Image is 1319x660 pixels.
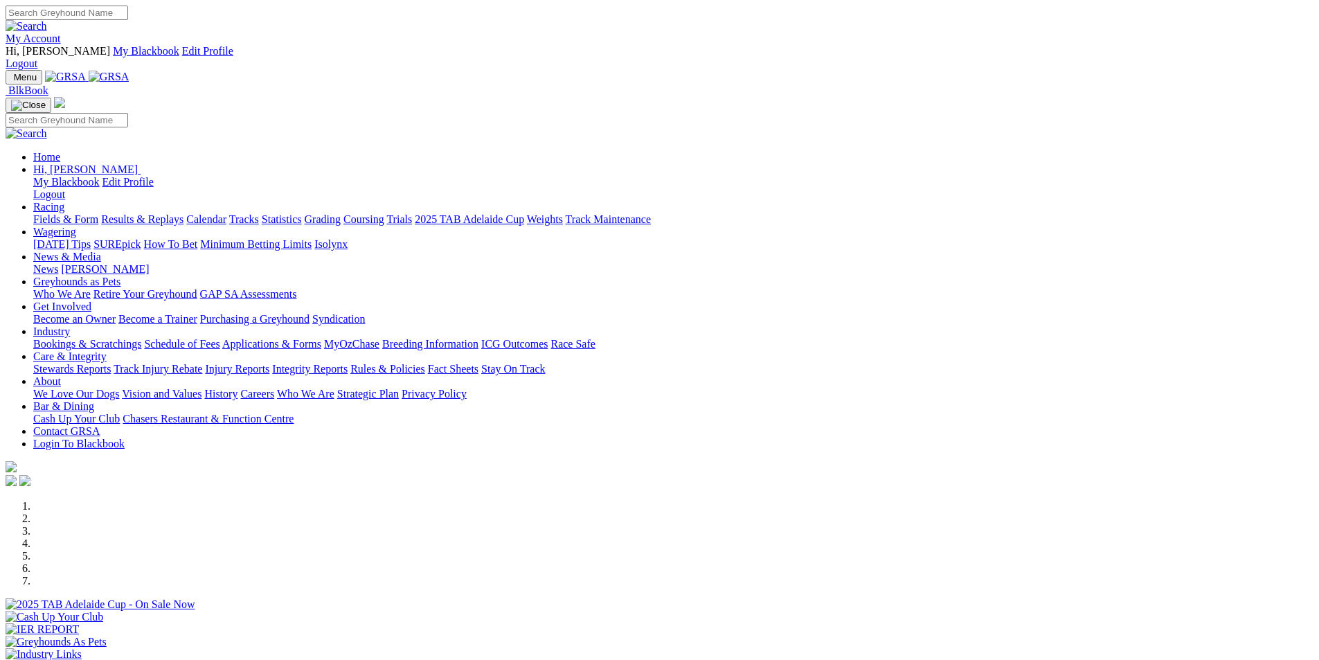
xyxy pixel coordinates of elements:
a: About [33,375,61,387]
a: ICG Outcomes [481,338,548,350]
div: News & Media [33,263,1313,276]
a: Bar & Dining [33,400,94,412]
a: News & Media [33,251,101,262]
input: Search [6,113,128,127]
span: Menu [14,72,37,82]
div: Industry [33,338,1313,350]
img: Cash Up Your Club [6,611,103,623]
a: Stay On Track [481,363,545,375]
a: Care & Integrity [33,350,107,362]
a: MyOzChase [324,338,379,350]
img: IER REPORT [6,623,79,636]
a: My Blackbook [33,176,100,188]
a: Trials [386,213,412,225]
img: logo-grsa-white.png [6,461,17,472]
div: Wagering [33,238,1313,251]
img: 2025 TAB Adelaide Cup - On Sale Now [6,598,195,611]
a: Vision and Values [122,388,201,400]
div: Care & Integrity [33,363,1313,375]
a: 2025 TAB Adelaide Cup [415,213,524,225]
a: Applications & Forms [222,338,321,350]
div: My Account [6,45,1313,70]
a: Logout [6,57,37,69]
input: Search [6,6,128,20]
div: Greyhounds as Pets [33,288,1313,301]
span: BlkBook [8,84,48,96]
a: Fields & Form [33,213,98,225]
a: Racing [33,201,64,213]
a: BlkBook [6,84,48,96]
a: My Blackbook [113,45,179,57]
a: Hi, [PERSON_NAME] [33,163,141,175]
img: Search [6,20,47,33]
img: Greyhounds As Pets [6,636,107,648]
a: Breeding Information [382,338,478,350]
a: Minimum Betting Limits [200,238,312,250]
div: Bar & Dining [33,413,1313,425]
a: How To Bet [144,238,198,250]
a: Bookings & Scratchings [33,338,141,350]
a: Race Safe [550,338,595,350]
a: Track Maintenance [566,213,651,225]
a: Edit Profile [182,45,233,57]
a: Chasers Restaurant & Function Centre [123,413,294,425]
img: twitter.svg [19,475,30,486]
img: logo-grsa-white.png [54,97,65,108]
a: Who We Are [277,388,334,400]
img: GRSA [45,71,86,83]
a: Become an Owner [33,313,116,325]
a: Integrity Reports [272,363,348,375]
a: Track Injury Rebate [114,363,202,375]
a: Login To Blackbook [33,438,125,449]
div: Hi, [PERSON_NAME] [33,176,1313,201]
a: Tracks [229,213,259,225]
a: Injury Reports [205,363,269,375]
a: Retire Your Greyhound [93,288,197,300]
a: News [33,263,58,275]
button: Toggle navigation [6,70,42,84]
a: Privacy Policy [402,388,467,400]
a: Syndication [312,313,365,325]
img: GRSA [89,71,129,83]
a: Purchasing a Greyhound [200,313,309,325]
a: Cash Up Your Club [33,413,120,425]
a: GAP SA Assessments [200,288,297,300]
a: Fact Sheets [428,363,478,375]
a: Statistics [262,213,302,225]
a: Isolynx [314,238,348,250]
a: Grading [305,213,341,225]
a: Greyhounds as Pets [33,276,120,287]
a: Logout [33,188,65,200]
a: Stewards Reports [33,363,111,375]
a: Industry [33,325,70,337]
a: [DATE] Tips [33,238,91,250]
a: Coursing [343,213,384,225]
img: facebook.svg [6,475,17,486]
a: Results & Replays [101,213,183,225]
a: Get Involved [33,301,91,312]
a: Who We Are [33,288,91,300]
a: [PERSON_NAME] [61,263,149,275]
a: Rules & Policies [350,363,425,375]
div: Get Involved [33,313,1313,325]
a: Home [33,151,60,163]
span: Hi, [PERSON_NAME] [6,45,110,57]
img: Search [6,127,47,140]
a: Become a Trainer [118,313,197,325]
a: Contact GRSA [33,425,100,437]
a: SUREpick [93,238,141,250]
a: We Love Our Dogs [33,388,119,400]
button: Toggle navigation [6,98,51,113]
a: My Account [6,33,61,44]
a: Edit Profile [102,176,154,188]
a: Weights [527,213,563,225]
a: Schedule of Fees [144,338,219,350]
a: Careers [240,388,274,400]
a: Strategic Plan [337,388,399,400]
a: History [204,388,237,400]
div: Racing [33,213,1313,226]
span: Hi, [PERSON_NAME] [33,163,138,175]
a: Wagering [33,226,76,238]
div: About [33,388,1313,400]
a: Calendar [186,213,226,225]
